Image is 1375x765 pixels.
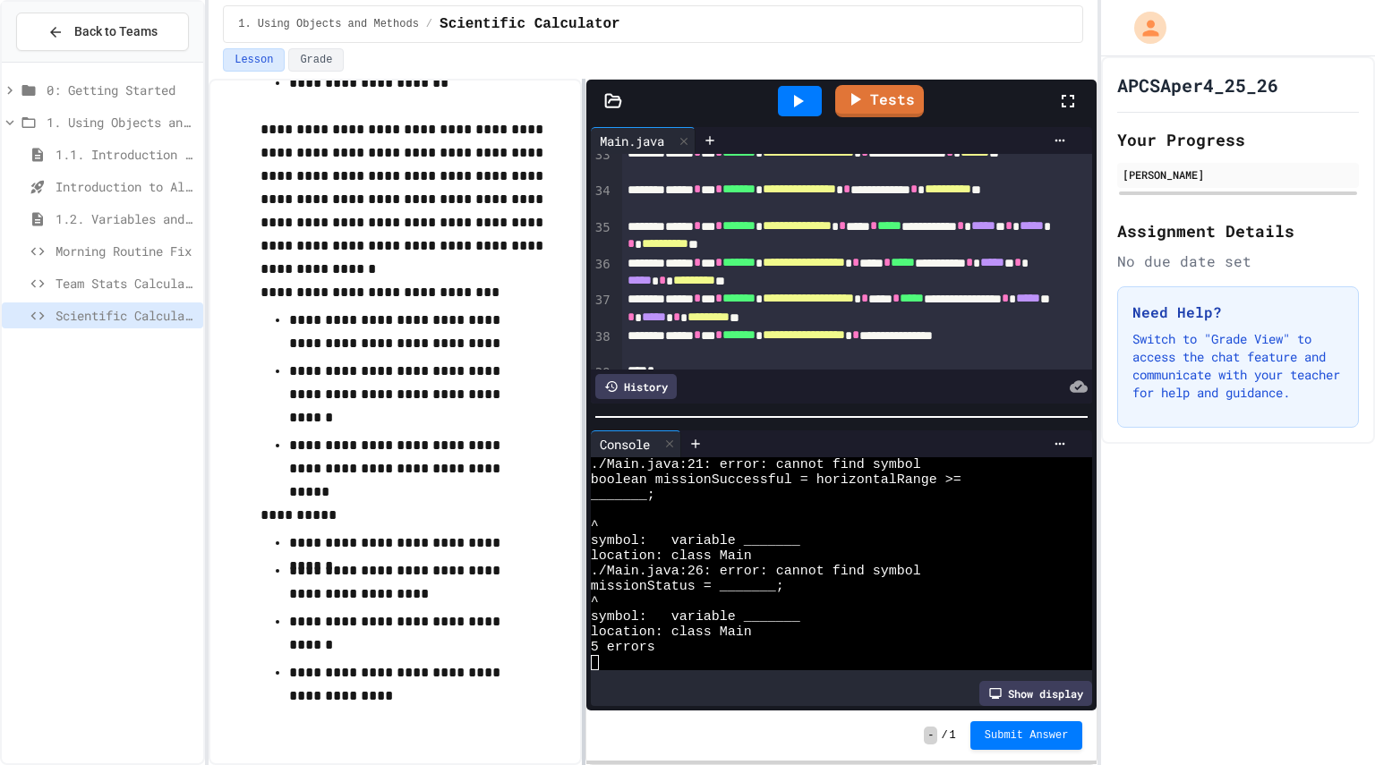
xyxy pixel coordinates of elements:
h2: Assignment Details [1117,218,1359,243]
span: 0: Getting Started [47,81,196,99]
div: [PERSON_NAME] [1123,166,1354,183]
span: 1. Using Objects and Methods [238,17,419,31]
span: Back to Teams [74,22,158,41]
span: Scientific Calculator [56,306,196,325]
button: Grade [288,48,344,72]
div: My Account [1115,7,1171,48]
span: 1.2. Variables and Data Types [56,209,196,228]
div: No due date set [1117,251,1359,272]
span: Team Stats Calculator [56,274,196,293]
span: 1.1. Introduction to Algorithms, Programming, and Compilers [56,145,196,164]
span: Introduction to Algorithms, Programming, and Compilers [56,177,196,196]
button: Back to Teams [16,13,189,51]
p: Switch to "Grade View" to access the chat feature and communicate with your teacher for help and ... [1132,330,1344,402]
h2: Your Progress [1117,127,1359,152]
button: Lesson [223,48,285,72]
span: 1. Using Objects and Methods [47,113,196,132]
span: / [426,17,432,31]
span: Morning Routine Fix [56,242,196,260]
h3: Need Help? [1132,302,1344,323]
h1: APCSAper4_25_26 [1117,72,1278,98]
span: Scientific Calculator [440,13,620,35]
